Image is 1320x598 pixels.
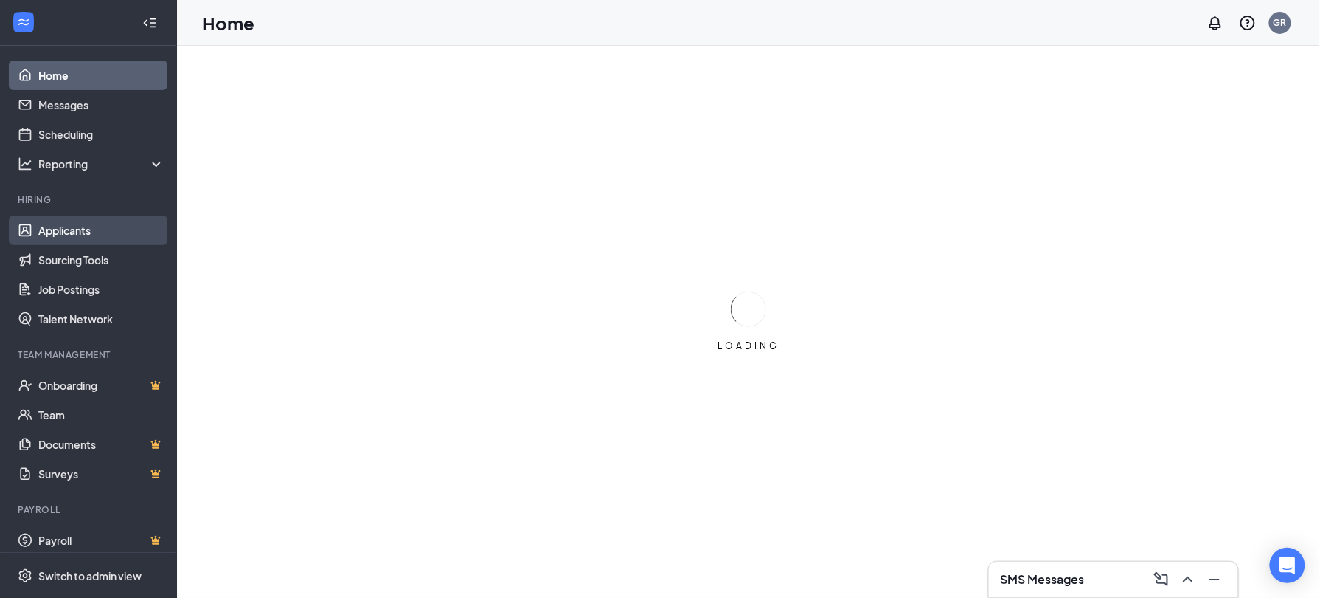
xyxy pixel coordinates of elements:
div: Reporting [38,157,165,171]
button: Minimize [1203,568,1226,591]
a: Job Postings [38,275,164,304]
svg: Minimize [1206,571,1223,588]
a: DocumentsCrown [38,430,164,459]
button: ComposeMessage [1150,568,1173,591]
a: Team [38,400,164,430]
a: PayrollCrown [38,526,164,555]
a: Scheduling [38,120,164,149]
h3: SMS Messages [1001,571,1085,588]
svg: Notifications [1206,14,1224,32]
svg: Settings [18,568,32,583]
a: OnboardingCrown [38,371,164,400]
div: Payroll [18,504,161,516]
div: Open Intercom Messenger [1270,548,1305,583]
a: Messages [38,90,164,120]
div: Switch to admin view [38,568,142,583]
a: Talent Network [38,304,164,334]
h1: Home [202,10,254,35]
a: Home [38,61,164,90]
a: SurveysCrown [38,459,164,489]
svg: Analysis [18,157,32,171]
svg: WorkstreamLogo [16,15,31,30]
div: Team Management [18,348,161,361]
div: LOADING [712,340,785,352]
div: GR [1274,16,1287,29]
a: Sourcing Tools [38,245,164,275]
svg: ComposeMessage [1153,571,1170,588]
a: Applicants [38,216,164,245]
svg: Collapse [142,16,157,30]
div: Hiring [18,193,161,206]
svg: ChevronUp [1179,571,1197,588]
svg: QuestionInfo [1239,14,1257,32]
button: ChevronUp [1176,568,1200,591]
